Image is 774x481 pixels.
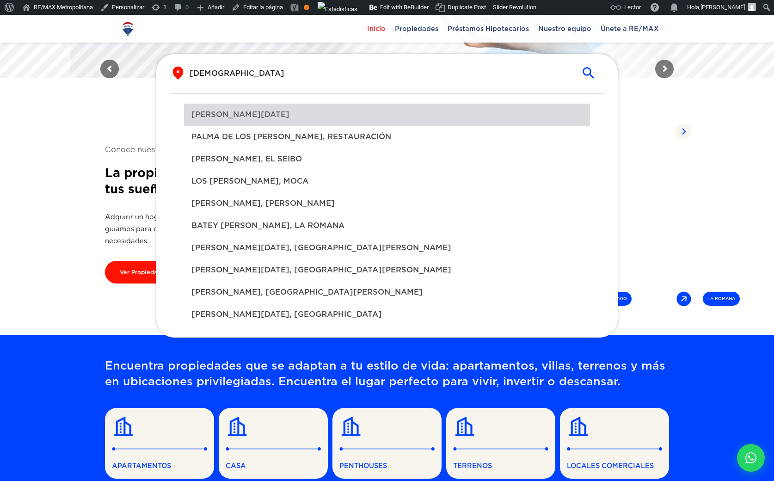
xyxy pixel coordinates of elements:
span: Nuestro equipo [534,22,596,36]
a: LOCALES COMERCIALES [560,408,669,479]
img: Separator Line [226,447,321,451]
div: [PERSON_NAME][DATE] [184,104,590,126]
a: Nuestro equipo [534,15,596,43]
span: PALMA DE LOS [PERSON_NAME], RESTAURACIÓN [191,131,583,142]
span: Únete a RE/MAX [596,22,663,36]
span: [PERSON_NAME] [700,4,745,11]
span: [PERSON_NAME][DATE], [GEOGRAPHIC_DATA][PERSON_NAME] [191,265,583,276]
span: Propiedades [390,22,443,36]
span: Conoce nuestro alcance [105,144,364,155]
a: Préstamos Hipotecarios [443,15,534,43]
span: [PERSON_NAME][DATE], [GEOGRAPHIC_DATA] [191,309,583,320]
span: [PERSON_NAME], [GEOGRAPHIC_DATA][PERSON_NAME] [191,287,583,298]
img: Building Icon [567,415,590,438]
span: Propiedades listadas [599,121,676,142]
div: [PERSON_NAME], EL SEIBO [184,148,590,170]
img: Arrow Right [676,291,691,306]
span: Inicio [362,22,390,36]
span: BATEY [PERSON_NAME], LA ROMANA [191,220,583,231]
img: Building Icon [453,415,476,438]
a: Ver Propiedades [105,261,182,284]
a: Inicio [362,15,390,43]
img: Building Icon [339,415,362,438]
span: TERRENOS [453,460,548,472]
a: Propiedades [390,15,443,43]
div: BATEY [PERSON_NAME], LA ROMANA [184,215,590,237]
span: LOS [PERSON_NAME], MOCA [191,176,583,187]
div: [PERSON_NAME][DATE], [GEOGRAPHIC_DATA][PERSON_NAME] [184,259,590,281]
div: LOS [PERSON_NAME], MOCA [184,170,590,192]
span: [PERSON_NAME][DATE] [191,109,583,120]
span: LOCALES COMERCIALES [567,460,662,472]
a: PENTHOUSES [332,408,442,479]
img: Building Icon [226,415,249,438]
img: Separator Line [453,447,548,451]
img: Visitas de 48 horas. Haz clic para ver más estadísticas del sitio. [318,2,357,17]
div: [PERSON_NAME], [PERSON_NAME] [184,192,590,215]
img: Arrow Right [676,123,691,139]
a: Únete a RE/MAX [596,15,663,43]
img: Logo de REMAX [120,21,136,37]
a: CASA [219,408,328,479]
span: Slider Revolution [493,4,536,11]
a: TERRENOS [446,408,555,479]
span: [PERSON_NAME], [PERSON_NAME] [191,198,583,209]
img: Separator Line [339,447,435,451]
a: Propiedades listadas Arrow Right SANTIAGO Arrow Right [595,116,695,312]
p: Encuentra propiedades que se adaptan a tu estilo de vida [105,358,669,389]
span: APARTAMENTOS [112,460,207,472]
span: [PERSON_NAME], EL SEIBO [191,154,583,165]
a: RE/MAX Metropolitana [120,15,136,43]
span: CASA [226,460,321,472]
span: PENTHOUSES [339,460,435,472]
p: Adquirir un hogar o propiedad es más fácil con la asesoría adecuada. Te guiamos para encontrar op... [105,211,364,247]
div: [PERSON_NAME][DATE], [GEOGRAPHIC_DATA][PERSON_NAME] [184,237,590,259]
input: Buscar propiedad por ciudad o sector [190,68,570,79]
h2: La propiedad perfecta en la ciudad de tus sueños [105,165,364,197]
span: Préstamos Hipotecarios [443,22,534,36]
img: Building Icon [112,415,135,438]
div: [PERSON_NAME][DATE], [GEOGRAPHIC_DATA] [184,303,590,326]
div: [PERSON_NAME], [GEOGRAPHIC_DATA][PERSON_NAME] [184,281,590,303]
div: 5 / 6 [595,116,688,312]
a: APARTAMENTOS [105,408,214,479]
span: [PERSON_NAME][DATE], [GEOGRAPHIC_DATA][PERSON_NAME] [191,242,583,253]
div: PALMA DE LOS [PERSON_NAME], RESTAURACIÓN [184,126,590,148]
div: Aceptable [304,5,309,10]
span: LA ROMANA [703,292,740,306]
img: Separator Line [112,447,207,451]
img: Separator Line [567,447,662,451]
